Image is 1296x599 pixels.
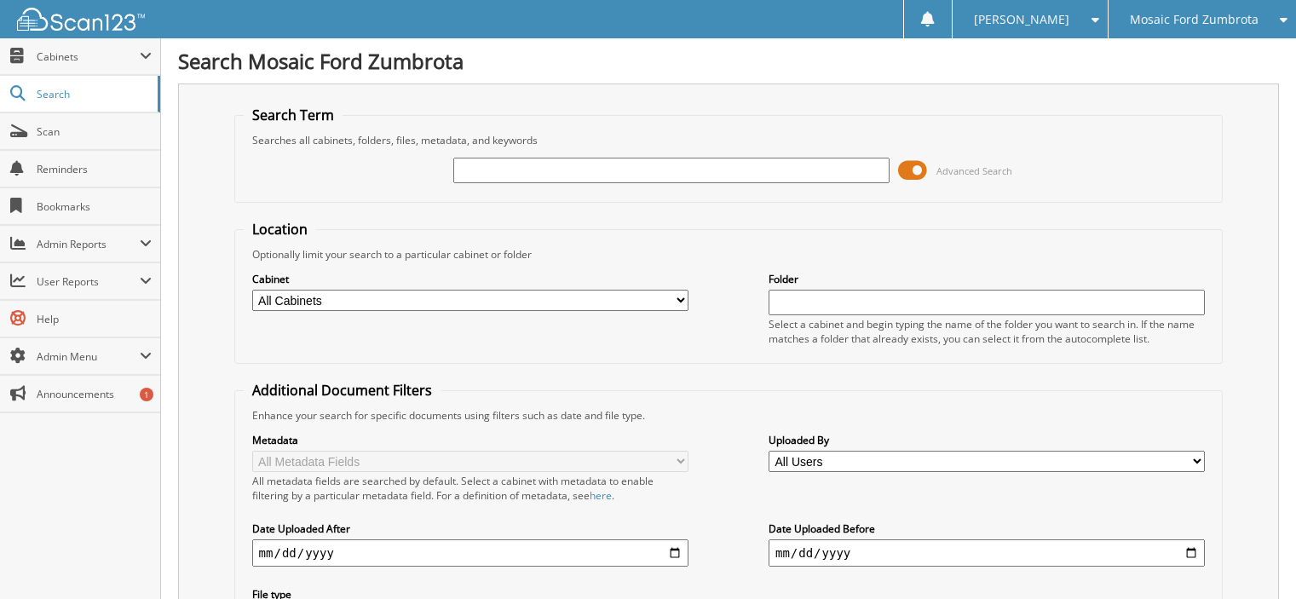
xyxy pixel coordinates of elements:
label: Folder [769,272,1205,286]
span: Admin Menu [37,349,140,364]
label: Cabinet [252,272,688,286]
label: Metadata [252,433,688,447]
legend: Search Term [244,106,343,124]
div: Select a cabinet and begin typing the name of the folder you want to search in. If the name match... [769,317,1205,346]
a: here [590,488,612,503]
label: Date Uploaded After [252,521,688,536]
input: end [769,539,1205,567]
span: Search [37,87,149,101]
span: Admin Reports [37,237,140,251]
h1: Search Mosaic Ford Zumbrota [178,47,1279,75]
span: Advanced Search [936,164,1012,177]
span: Bookmarks [37,199,152,214]
span: Cabinets [37,49,140,64]
div: Enhance your search for specific documents using filters such as date and file type. [244,408,1214,423]
input: start [252,539,688,567]
legend: Location [244,220,316,239]
span: [PERSON_NAME] [974,14,1069,25]
img: scan123-logo-white.svg [17,8,145,31]
span: Announcements [37,387,152,401]
legend: Additional Document Filters [244,381,441,400]
div: 1 [140,388,153,401]
div: All metadata fields are searched by default. Select a cabinet with metadata to enable filtering b... [252,474,688,503]
span: Mosaic Ford Zumbrota [1130,14,1259,25]
span: Help [37,312,152,326]
span: Reminders [37,162,152,176]
div: Searches all cabinets, folders, files, metadata, and keywords [244,133,1214,147]
span: User Reports [37,274,140,289]
div: Optionally limit your search to a particular cabinet or folder [244,247,1214,262]
label: Uploaded By [769,433,1205,447]
label: Date Uploaded Before [769,521,1205,536]
span: Scan [37,124,152,139]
